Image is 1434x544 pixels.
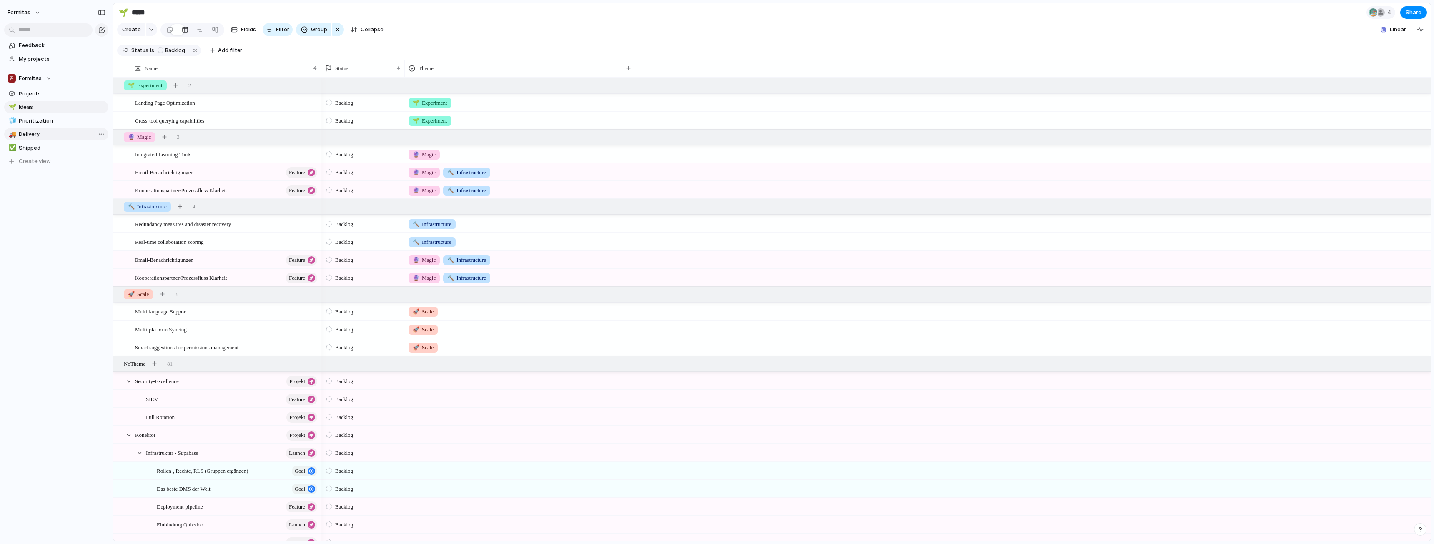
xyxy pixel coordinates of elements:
[335,256,353,264] span: Backlog
[335,343,353,352] span: Backlog
[135,98,195,107] span: Landing Page Optimization
[128,133,151,141] span: Magic
[4,6,45,19] button: Formitas
[135,324,187,334] span: Multi-platform Syncing
[8,130,16,138] button: 🚚
[335,503,353,511] span: Backlog
[135,185,227,195] span: Kooperationspartner/Prozessfluss Klarheit
[286,394,317,405] button: Feature
[128,203,135,210] span: 🔨
[289,394,305,405] span: Feature
[4,128,108,140] a: 🚚Delivery
[128,203,167,211] span: Infrastructure
[413,257,419,263] span: 🔮
[335,377,353,386] span: Backlog
[146,448,198,457] span: Infrastruktur - Supabase
[289,185,305,196] span: Feature
[413,99,447,107] span: Experiment
[335,274,353,282] span: Backlog
[263,23,293,36] button: Filter
[4,72,108,85] button: Formitas
[289,519,305,531] span: launch
[128,134,135,140] span: 🔮
[128,291,135,297] span: 🚀
[241,25,256,34] span: Fields
[413,186,436,195] span: Magic
[419,64,434,73] span: Theme
[165,47,185,54] span: Backlog
[19,55,105,63] span: My projects
[413,274,436,282] span: Magic
[335,431,353,439] span: Backlog
[335,220,353,228] span: Backlog
[447,168,486,177] span: Infrastructure
[335,238,353,246] span: Backlog
[9,116,15,125] div: 🧊
[193,203,196,211] span: 4
[9,130,15,139] div: 🚚
[413,326,434,334] span: Scale
[135,237,204,246] span: Real-time collaboration scoring
[145,64,158,73] span: Name
[335,326,353,334] span: Backlog
[4,101,108,113] a: 🌱Ideas
[289,167,305,178] span: Feature
[413,239,419,245] span: 🔨
[335,168,353,177] span: Backlog
[289,254,305,266] span: Feature
[413,220,451,228] span: Infrastructure
[157,501,203,511] span: Deployment-pipeline
[1390,25,1406,34] span: Linear
[289,411,305,423] span: Projekt
[289,501,305,513] span: Feature
[177,133,180,141] span: 3
[4,155,108,168] button: Create view
[289,429,305,441] span: Projekt
[413,344,419,351] span: 🚀
[135,430,155,439] span: Konektor
[286,448,317,459] button: launch
[1377,23,1409,36] button: Linear
[19,157,51,165] span: Create view
[413,169,419,175] span: 🔮
[447,169,454,175] span: 🔨
[286,412,317,423] button: Projekt
[148,46,156,55] button: is
[335,117,353,125] span: Backlog
[19,144,105,152] span: Shipped
[117,6,130,19] button: 🌱
[157,484,211,493] span: Das beste DMS der Welt
[188,81,191,90] span: 2
[150,47,154,54] span: is
[4,115,108,127] div: 🧊Prioritization
[413,326,419,333] span: 🚀
[447,257,454,263] span: 🔨
[286,167,317,178] button: Feature
[413,275,419,281] span: 🔮
[4,142,108,154] a: ✅Shipped
[361,25,384,34] span: Collapse
[335,395,353,404] span: Backlog
[218,47,242,54] span: Add filter
[447,187,454,193] span: 🔨
[135,306,187,316] span: Multi-language Support
[413,117,447,125] span: Experiment
[205,45,247,56] button: Add filter
[128,81,163,90] span: Experiment
[157,466,248,475] span: Rollen-, Rechte, RLS (Gruppen ergänzen)
[335,150,353,159] span: Backlog
[276,25,289,34] span: Filter
[289,447,305,459] span: launch
[311,25,327,34] span: Group
[295,465,305,477] span: goal
[286,376,317,387] button: Projekt
[413,168,436,177] span: Magic
[117,23,145,36] button: Create
[447,274,486,282] span: Infrastructure
[347,23,387,36] button: Collapse
[124,360,145,368] span: No Theme
[413,256,436,264] span: Magic
[335,99,353,107] span: Backlog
